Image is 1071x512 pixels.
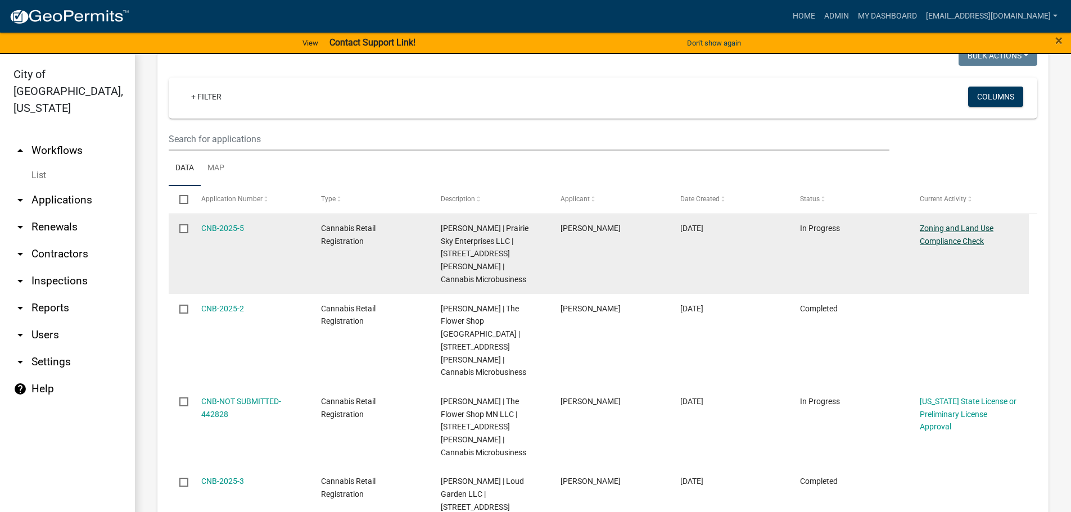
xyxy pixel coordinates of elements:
button: Close [1055,34,1063,47]
a: + Filter [182,87,231,107]
datatable-header-cell: Application Number [190,186,310,213]
span: In Progress [800,397,840,406]
button: Columns [968,87,1023,107]
span: Cannabis Retail Registration [321,304,376,326]
span: Cannabis Retail Registration [321,477,376,499]
span: Pedro Piquer [561,477,621,486]
span: Application Number [201,195,263,203]
span: Date Created [680,195,720,203]
button: Bulk Actions [959,46,1037,66]
span: Current Activity [920,195,966,203]
span: Cannabis Retail Registration [321,224,376,246]
i: arrow_drop_down [13,301,27,315]
a: Admin [820,6,853,27]
datatable-header-cell: Status [789,186,909,213]
span: 06/27/2025 [680,477,703,486]
strong: Contact Support Link! [329,37,415,48]
i: arrow_drop_down [13,355,27,369]
a: Data [169,151,201,187]
span: Peter Dikun | The Flower Shop MN | 704 KNISS ST S | Cannabis Microbusiness [441,304,526,377]
i: arrow_drop_down [13,328,27,342]
i: arrow_drop_down [13,220,27,234]
datatable-header-cell: Current Activity [909,186,1029,213]
a: [EMAIL_ADDRESS][DOMAIN_NAME] [921,6,1062,27]
span: 07/10/2025 [680,304,703,313]
a: CNB-NOT SUBMITTED-442828 [201,397,281,419]
button: Don't show again [683,34,745,52]
i: arrow_drop_down [13,193,27,207]
i: help [13,382,27,396]
span: Lisa Hutchison [561,224,621,233]
span: × [1055,33,1063,48]
span: Type [321,195,336,203]
span: Peter Dikun | The Flower Shop MN LLC | 704 S Kniss Ave | Cannabis Microbusiness [441,397,526,457]
i: arrow_drop_down [13,247,27,261]
span: In Progress [800,224,840,233]
span: Peter Dikun [561,304,621,313]
span: Status [800,195,820,203]
datatable-header-cell: Description [430,186,550,213]
span: 08/14/2025 [680,224,703,233]
a: My Dashboard [853,6,921,27]
input: Search for applications [169,128,889,151]
span: Completed [800,304,838,313]
span: Completed [800,477,838,486]
a: Home [788,6,820,27]
a: Map [201,151,231,187]
a: [US_STATE] State License or Preliminary License Approval [920,397,1016,432]
a: CNB-2025-3 [201,477,244,486]
a: CNB-2025-2 [201,304,244,313]
datatable-header-cell: Applicant [550,186,670,213]
datatable-header-cell: Select [169,186,190,213]
a: CNB-2025-5 [201,224,244,233]
i: arrow_drop_up [13,144,27,157]
datatable-header-cell: Type [310,186,430,213]
span: Donovan Hakim | Prairie Sky Enterprises LLC | 1551 KNISS AVE S | Cannabis Microbusiness [441,224,528,284]
span: Cannabis Retail Registration [321,397,376,419]
datatable-header-cell: Date Created [670,186,789,213]
a: View [298,34,323,52]
span: 06/29/2025 [680,397,703,406]
span: Description [441,195,475,203]
span: Peter Dikun [561,397,621,406]
a: Zoning and Land Use Compliance Check [920,224,993,246]
span: Applicant [561,195,590,203]
i: arrow_drop_down [13,274,27,288]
